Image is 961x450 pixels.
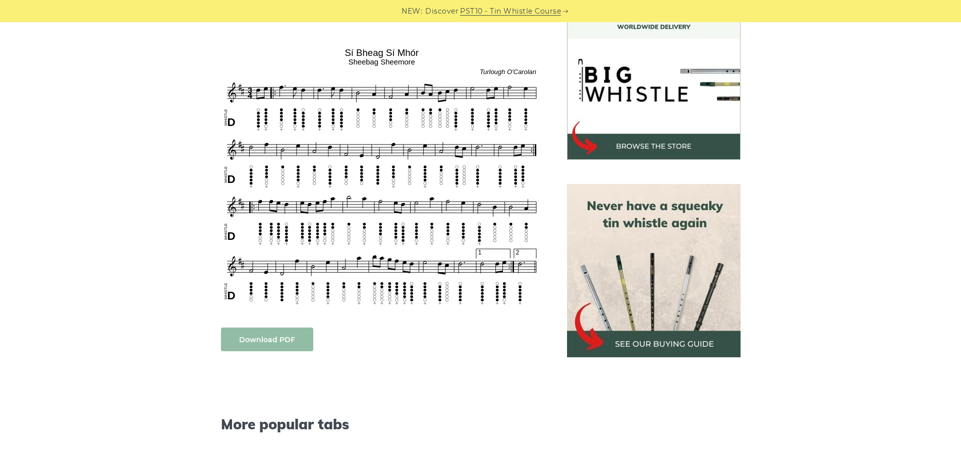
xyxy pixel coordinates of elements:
[221,416,543,433] span: More popular tabs
[402,6,422,17] span: NEW:
[221,44,543,307] img: SÃ­ Bheag SÃ­ MhÃ³r Tin Whistle Tab & Sheet Music
[221,328,313,351] a: Download PDF
[567,184,741,357] img: tin whistle buying guide
[460,6,561,17] a: PST10 - Tin Whistle Course
[425,6,459,17] span: Discover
